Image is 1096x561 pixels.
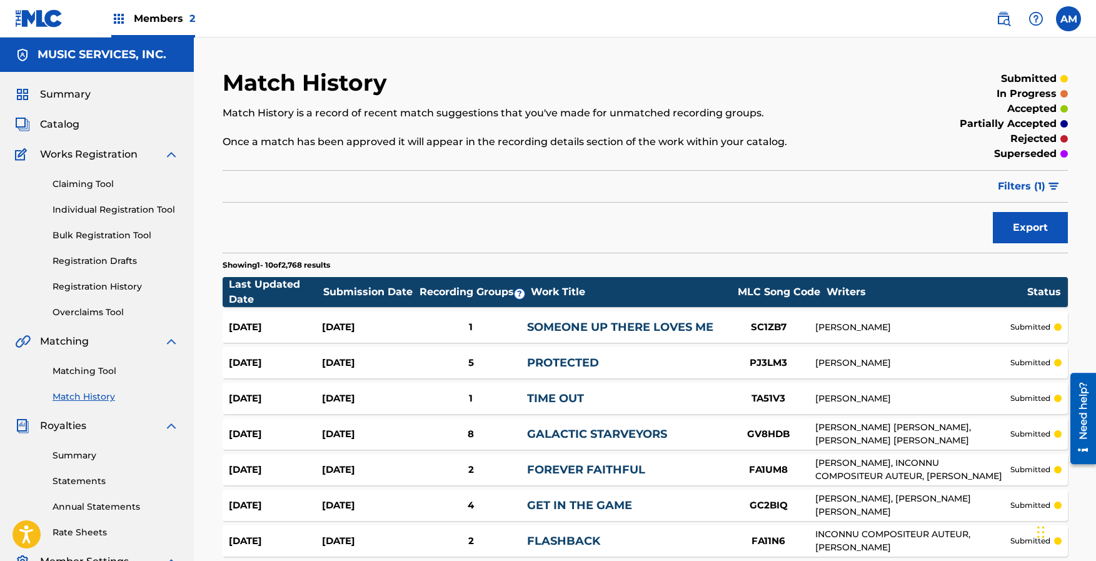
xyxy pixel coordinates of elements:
[229,320,322,335] div: [DATE]
[38,48,166,62] h5: MUSIC SERVICES, INC.
[1028,11,1043,26] img: help
[1010,393,1050,404] p: submitted
[815,321,1010,334] div: [PERSON_NAME]
[1027,285,1061,300] div: Status
[1001,71,1057,86] p: submitted
[991,6,1016,31] a: Public Search
[721,392,815,406] div: TA51V3
[229,277,323,307] div: Last Updated Date
[164,334,179,349] img: expand
[815,392,1010,405] div: [PERSON_NAME]
[53,280,179,293] a: Registration History
[322,392,415,406] div: [DATE]
[1056,6,1081,31] div: User Menu
[323,285,417,300] div: Submission Date
[40,418,86,433] span: Royalties
[418,285,530,300] div: Recording Groups
[721,498,815,513] div: GC2BIQ
[15,334,31,349] img: Matching
[134,11,195,26] span: Members
[53,526,179,539] a: Rate Sheets
[223,69,393,97] h2: Match History
[998,179,1045,194] span: Filters ( 1 )
[229,392,322,406] div: [DATE]
[1010,464,1050,475] p: submitted
[322,427,415,442] div: [DATE]
[15,117,79,132] a: CatalogCatalog
[189,13,195,24] span: 2
[53,475,179,488] a: Statements
[15,87,30,102] img: Summary
[827,285,1027,300] div: Writers
[229,427,322,442] div: [DATE]
[229,534,322,548] div: [DATE]
[15,9,63,28] img: MLC Logo
[322,320,415,335] div: [DATE]
[40,147,138,162] span: Works Registration
[415,534,527,548] div: 2
[164,147,179,162] img: expand
[960,116,1057,131] p: partially accepted
[1010,131,1057,146] p: rejected
[1010,428,1050,440] p: submitted
[527,320,713,334] a: SOMEONE UP THERE LOVES ME
[527,463,645,477] a: FOREVER FAITHFUL
[1010,500,1050,511] p: submitted
[53,365,179,378] a: Matching Tool
[527,356,599,370] a: PROTECTED
[527,534,600,548] a: FLASHBACK
[721,320,815,335] div: SC1ZB7
[40,117,79,132] span: Catalog
[15,418,30,433] img: Royalties
[997,86,1057,101] p: in progress
[815,457,1010,483] div: [PERSON_NAME], INCONNU COMPOSITEUR AUTEUR, [PERSON_NAME]
[415,320,527,335] div: 1
[1010,321,1050,333] p: submitted
[721,356,815,370] div: PJ3LM3
[53,255,179,268] a: Registration Drafts
[815,421,1010,447] div: [PERSON_NAME] [PERSON_NAME], [PERSON_NAME] [PERSON_NAME]
[815,528,1010,554] div: INCONNU COMPOSITEUR AUTEUR, [PERSON_NAME]
[1037,513,1045,551] div: Drag
[322,498,415,513] div: [DATE]
[53,203,179,216] a: Individual Registration Tool
[1007,101,1057,116] p: accepted
[53,500,179,513] a: Annual Statements
[53,229,179,242] a: Bulk Registration Tool
[527,392,584,405] a: TIME OUT
[721,534,815,548] div: FA11N6
[994,146,1057,161] p: superseded
[1033,501,1096,561] iframe: Chat Widget
[53,178,179,191] a: Claiming Tool
[721,427,815,442] div: GV8HDB
[15,117,30,132] img: Catalog
[15,87,91,102] a: SummarySummary
[40,334,89,349] span: Matching
[322,463,415,477] div: [DATE]
[53,306,179,319] a: Overclaims Tool
[415,356,527,370] div: 5
[223,106,873,121] p: Match History is a record of recent match suggestions that you've made for unmatched recording gr...
[515,289,525,299] span: ?
[527,498,632,512] a: GET IN THE GAME
[40,87,91,102] span: Summary
[1023,6,1048,31] div: Help
[53,449,179,462] a: Summary
[1010,357,1050,368] p: submitted
[990,171,1068,202] button: Filters (1)
[1048,183,1059,190] img: filter
[415,463,527,477] div: 2
[815,356,1010,370] div: [PERSON_NAME]
[527,427,667,441] a: GALACTIC STARVEYORS
[164,418,179,433] img: expand
[15,147,31,162] img: Works Registration
[721,463,815,477] div: FA1UM8
[993,212,1068,243] button: Export
[111,11,126,26] img: Top Rightsholders
[996,11,1011,26] img: search
[53,390,179,403] a: Match History
[531,285,731,300] div: Work Title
